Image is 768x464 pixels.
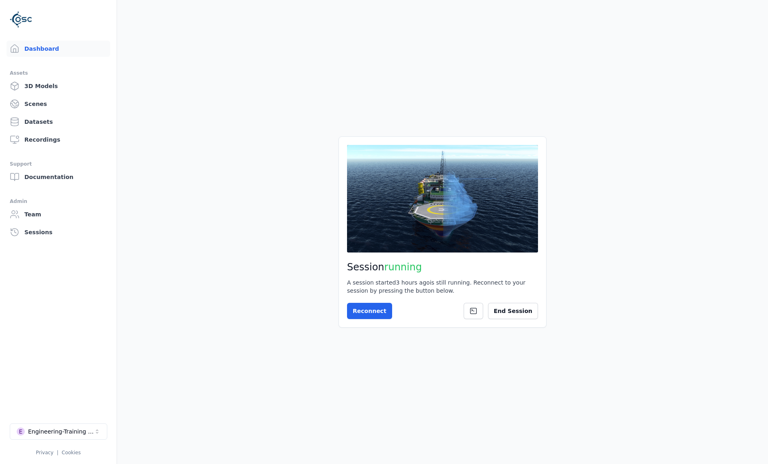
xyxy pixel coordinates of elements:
[7,169,110,185] a: Documentation
[10,423,107,440] button: Select a workspace
[347,278,538,295] div: A session started 3 hours ago is still running. Reconnect to your session by pressing the button ...
[62,450,81,455] a: Cookies
[7,78,110,94] a: 3D Models
[7,132,110,148] a: Recordings
[28,427,94,436] div: Engineering-Training (SSO Staging)
[10,8,33,31] img: Logo
[347,303,392,319] button: Reconnect
[7,96,110,112] a: Scenes
[10,159,107,169] div: Support
[347,261,538,274] h2: Session
[7,41,110,57] a: Dashboard
[7,224,110,240] a: Sessions
[7,206,110,222] a: Team
[7,114,110,130] a: Datasets
[10,196,107,206] div: Admin
[36,450,53,455] a: Privacy
[57,450,59,455] span: |
[10,68,107,78] div: Assets
[17,427,25,436] div: E
[488,303,538,319] button: End Session
[384,261,422,273] span: running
